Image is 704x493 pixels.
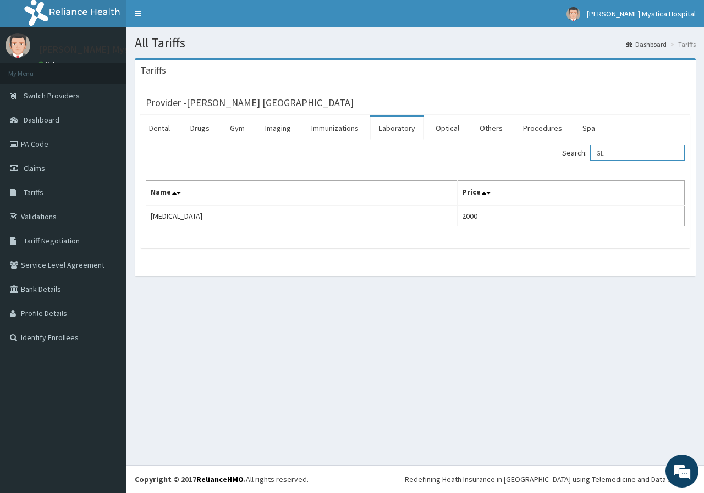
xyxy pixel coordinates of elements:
h3: Tariffs [140,65,166,75]
span: Claims [24,163,45,173]
a: Dashboard [626,40,667,49]
img: User Image [566,7,580,21]
span: Tariff Negotiation [24,236,80,246]
a: Dental [140,117,179,140]
a: Online [38,60,65,68]
span: [PERSON_NAME] Mystica Hospital [587,9,696,19]
h3: Provider - [PERSON_NAME] [GEOGRAPHIC_DATA] [146,98,354,108]
li: Tariffs [668,40,696,49]
span: Switch Providers [24,91,80,101]
div: Minimize live chat window [180,5,207,32]
div: Redefining Heath Insurance in [GEOGRAPHIC_DATA] using Telemedicine and Data Science! [405,474,696,485]
p: [PERSON_NAME] Mystica Hospital [38,45,184,54]
th: Price [457,181,684,206]
a: Others [471,117,512,140]
h1: All Tariffs [135,36,696,50]
textarea: Type your message and hit 'Enter' [5,300,210,339]
td: 2000 [457,206,684,226]
strong: Copyright © 2017 . [135,474,246,484]
th: Name [146,181,458,206]
img: d_794563401_company_1708531726252_794563401 [20,55,45,82]
a: Drugs [182,117,218,140]
a: Spa [574,117,604,140]
a: RelianceHMO [196,474,244,484]
a: Procedures [514,117,571,140]
img: User Image [5,33,30,58]
a: Imaging [256,117,300,140]
span: Tariffs [24,187,43,197]
span: We're online! [64,139,152,250]
footer: All rights reserved. [127,465,704,493]
label: Search: [562,145,685,161]
div: Chat with us now [57,62,185,76]
span: Dashboard [24,115,59,125]
a: Gym [221,117,254,140]
a: Laboratory [370,117,424,140]
a: Optical [427,117,468,140]
td: [MEDICAL_DATA] [146,206,458,226]
a: Immunizations [302,117,367,140]
input: Search: [590,145,685,161]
